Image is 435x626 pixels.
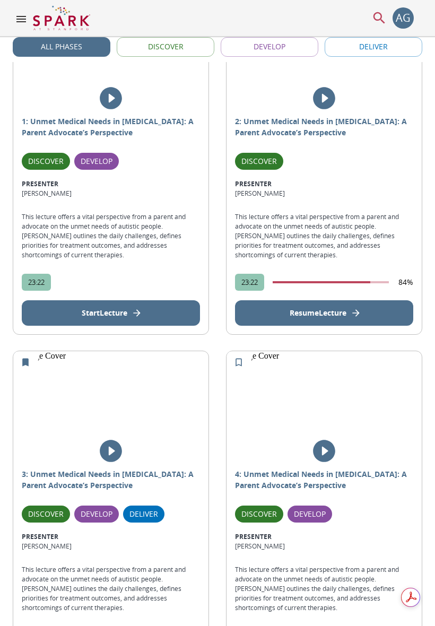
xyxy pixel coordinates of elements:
p: 1: Unmet Medical Needs in [MEDICAL_DATA]: A Parent Advocate’s Perspective [22,116,200,139]
span: Discover [235,509,283,519]
p: [PERSON_NAME] [235,179,413,198]
p: This lecture offers a vital perspective from a parent and advocate on the unmet needs of autistic... [22,565,200,613]
div: AG [393,7,414,29]
button: account of current user [393,7,414,29]
p: 2: Unmet Medical Needs in [MEDICAL_DATA]: A Parent Advocate’s Perspective [235,116,413,139]
p: [PERSON_NAME] [235,532,413,551]
img: Image Cover [227,351,422,449]
button: play [93,81,128,116]
p: 4: Unmet Medical Needs in [MEDICAL_DATA]: A Parent Advocate’s Perspective [235,468,413,492]
button: play [93,433,128,468]
span: 23:22 [235,277,264,287]
span: completion progress of user [273,281,389,283]
button: play [307,433,342,468]
b: PRESENTER [235,532,272,541]
button: View Lecture [235,300,413,326]
p: Start Lecture [82,307,127,318]
img: Image Cover [13,351,208,449]
svg: Remove from My Learning [20,357,31,368]
svg: Add to My Learning [233,357,244,368]
button: Develop [221,37,318,57]
p: 3: Unmet Medical Needs in [MEDICAL_DATA]: A Parent Advocate’s Perspective [22,468,200,492]
button: All Phases [13,37,110,57]
span: Develop [74,509,119,519]
span: Discover [22,509,70,519]
span: Discover [235,156,283,166]
p: [PERSON_NAME] [22,532,200,551]
button: menu [371,10,387,26]
button: Deliver [325,37,422,57]
span: Develop [74,156,119,166]
p: This lecture offers a vital perspective from a parent and advocate on the unmet needs of autistic... [22,212,200,260]
p: 84% [398,277,413,288]
img: Logo of SPARK at Stanford [33,5,90,31]
button: menu [15,13,28,29]
span: 23:22 [22,277,51,287]
span: Deliver [123,509,164,519]
button: View Lecture [22,300,200,326]
p: Resume Lecture [290,307,346,318]
p: This lecture offers a vital perspective from a parent and advocate on the unmet needs of autistic... [235,212,413,260]
button: Discover [117,37,214,57]
span: Discover [22,156,70,166]
b: PRESENTER [22,179,58,188]
b: PRESENTER [22,532,58,541]
b: PRESENTER [235,179,272,188]
p: [PERSON_NAME] [22,179,200,198]
p: This lecture offers a vital perspective from a parent and advocate on the unmet needs of autistic... [235,565,413,613]
button: play [307,81,342,116]
span: Develop [288,509,332,519]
